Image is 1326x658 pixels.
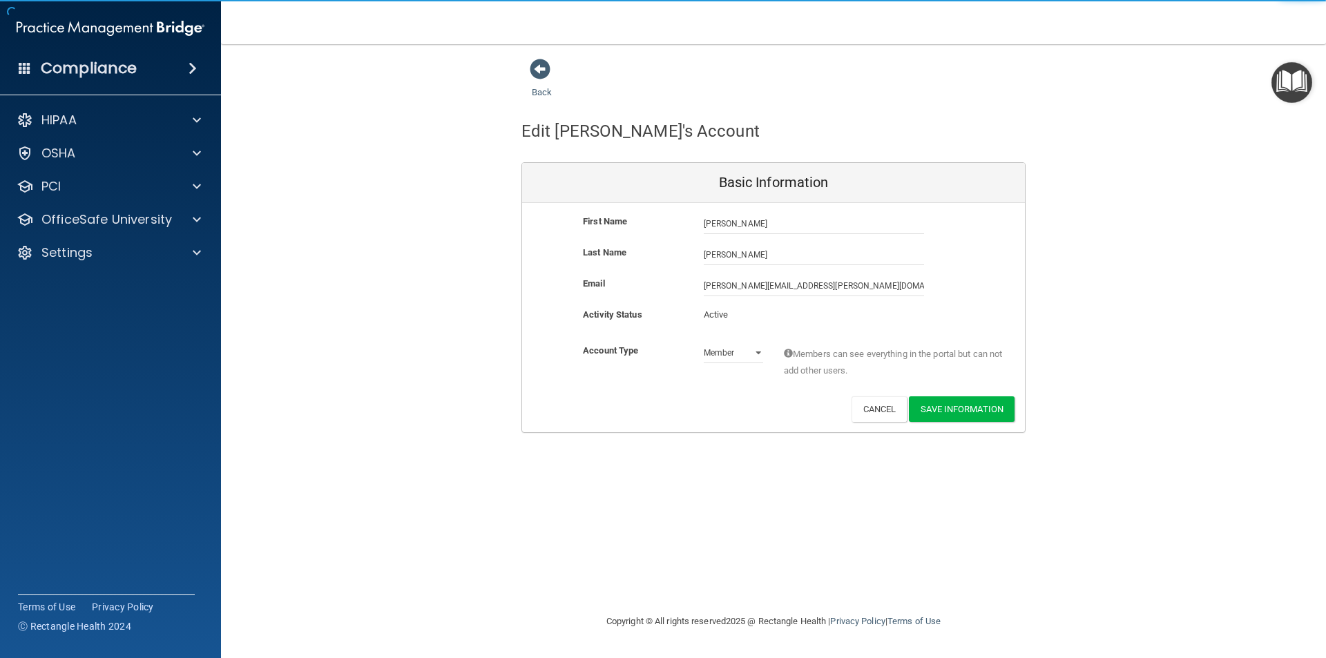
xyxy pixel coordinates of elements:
a: Settings [17,244,201,261]
a: Back [532,70,552,97]
button: Open Resource Center [1271,62,1312,103]
a: Privacy Policy [92,600,154,614]
h4: Edit [PERSON_NAME]'s Account [521,122,760,140]
span: Ⓒ Rectangle Health 2024 [18,619,131,633]
a: Terms of Use [18,600,75,614]
h4: Compliance [41,59,137,78]
a: Terms of Use [887,616,941,626]
button: Cancel [852,396,907,422]
a: Privacy Policy [830,616,885,626]
b: Activity Status [583,309,642,320]
div: Basic Information [522,163,1025,203]
a: HIPAA [17,112,201,128]
a: OSHA [17,145,201,162]
p: OSHA [41,145,76,162]
b: Email [583,278,605,289]
b: Account Type [583,345,638,356]
p: Settings [41,244,93,261]
p: Active [704,307,763,323]
button: Save Information [909,396,1015,422]
span: Members can see everything in the portal but can not add other users. [784,346,1004,379]
b: Last Name [583,247,626,258]
p: HIPAA [41,112,77,128]
p: PCI [41,178,61,195]
a: OfficeSafe University [17,211,201,228]
b: First Name [583,216,627,226]
p: OfficeSafe University [41,211,172,228]
img: PMB logo [17,14,204,42]
div: Copyright © All rights reserved 2025 @ Rectangle Health | | [521,599,1026,644]
a: PCI [17,178,201,195]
